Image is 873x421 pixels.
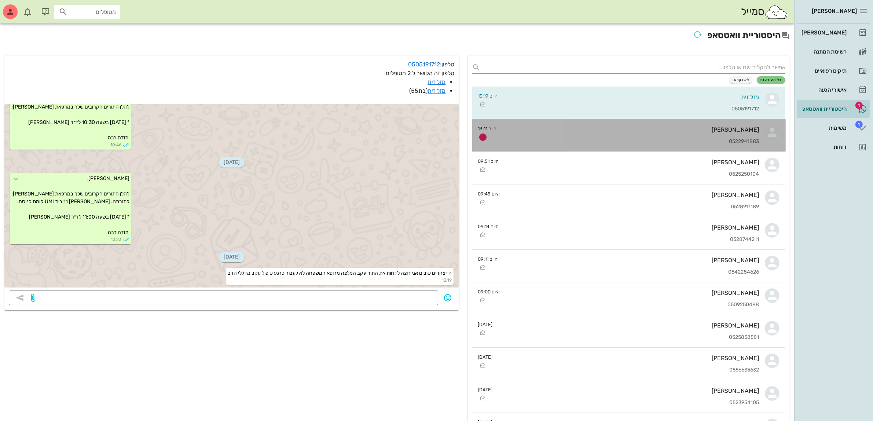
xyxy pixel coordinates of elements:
[800,144,847,150] div: דוחות
[478,288,500,295] small: היום 09:00
[855,102,863,109] span: תג
[733,78,749,82] span: לא נקראו
[411,87,419,94] span: 55
[408,61,440,68] a: 0505191712
[228,270,452,276] span: היי צהרים טובים אני רוצה לדחות את התור עקב המלצה מרופא המשפחה לא לעבור כרגע טיפול עקב מדללי הדם
[219,157,244,168] span: [DATE]
[797,119,870,137] a: תגמשימות
[800,87,847,93] div: אישורי הגעה
[797,43,870,61] a: רשימת המתנה
[800,125,847,131] div: משימות
[760,78,782,82] span: כל ההודעות
[812,8,857,14] span: [PERSON_NAME]
[506,204,759,210] div: 0528911189
[228,277,452,283] small: 13:19
[506,191,759,198] div: [PERSON_NAME]
[9,69,455,95] p: טלפון זה מקושר ל 2 מטופלים:
[505,171,759,177] div: 0525250104
[110,142,121,148] span: 10:46
[797,62,870,80] a: תיקים רפואיים
[499,322,759,329] div: [PERSON_NAME]
[741,4,788,20] div: סמייל
[478,256,498,263] small: היום 09:11
[797,100,870,118] a: תגהיסטוריית וואטסאפ
[505,237,759,243] div: 0528744211
[499,367,759,373] div: 0556635632
[797,81,870,99] a: אישורי הגעה
[757,76,785,84] button: כל ההודעות
[499,400,759,406] div: 0523954105
[428,87,446,94] a: מזל זית
[478,158,499,165] small: היום 09:51
[503,139,759,145] div: 0522941883
[4,28,790,44] h2: היסטוריית וואטסאפ
[478,386,493,393] small: [DATE]
[22,6,26,10] span: תג
[9,60,455,69] p: טלפון:
[730,76,753,84] button: לא נקראו
[499,355,759,362] div: [PERSON_NAME]
[506,302,759,308] div: 0509250488
[797,138,870,156] a: דוחות
[410,87,428,94] span: (בת )
[478,125,497,132] small: היום 13:11
[504,106,759,112] div: 0505191712
[478,190,500,197] small: היום 09:45
[504,257,759,264] div: [PERSON_NAME]
[484,62,786,73] input: אפשר להקליד שם או טלפון...
[764,5,788,19] img: SmileCloud logo
[503,126,759,133] div: [PERSON_NAME]
[855,121,863,128] span: תג
[800,30,847,36] div: [PERSON_NAME]
[506,289,759,296] div: [PERSON_NAME]
[800,106,847,112] div: היסטוריית וואטסאפ
[478,354,493,360] small: [DATE]
[800,68,847,74] div: תיקים רפואיים
[478,92,498,99] small: היום 13:19
[504,94,759,100] div: מזל זית
[505,159,759,166] div: [PERSON_NAME]
[428,78,446,85] a: מזל זית
[478,223,499,230] small: היום 09:14
[478,321,493,328] small: [DATE]
[499,334,759,341] div: 0525858581
[504,269,759,275] div: 0542284626
[219,252,244,262] span: [DATE]
[797,24,870,41] a: [PERSON_NAME]
[505,224,759,231] div: [PERSON_NAME]
[800,49,847,55] div: רשימת המתנה
[499,387,759,394] div: [PERSON_NAME]
[111,236,121,243] span: 12:23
